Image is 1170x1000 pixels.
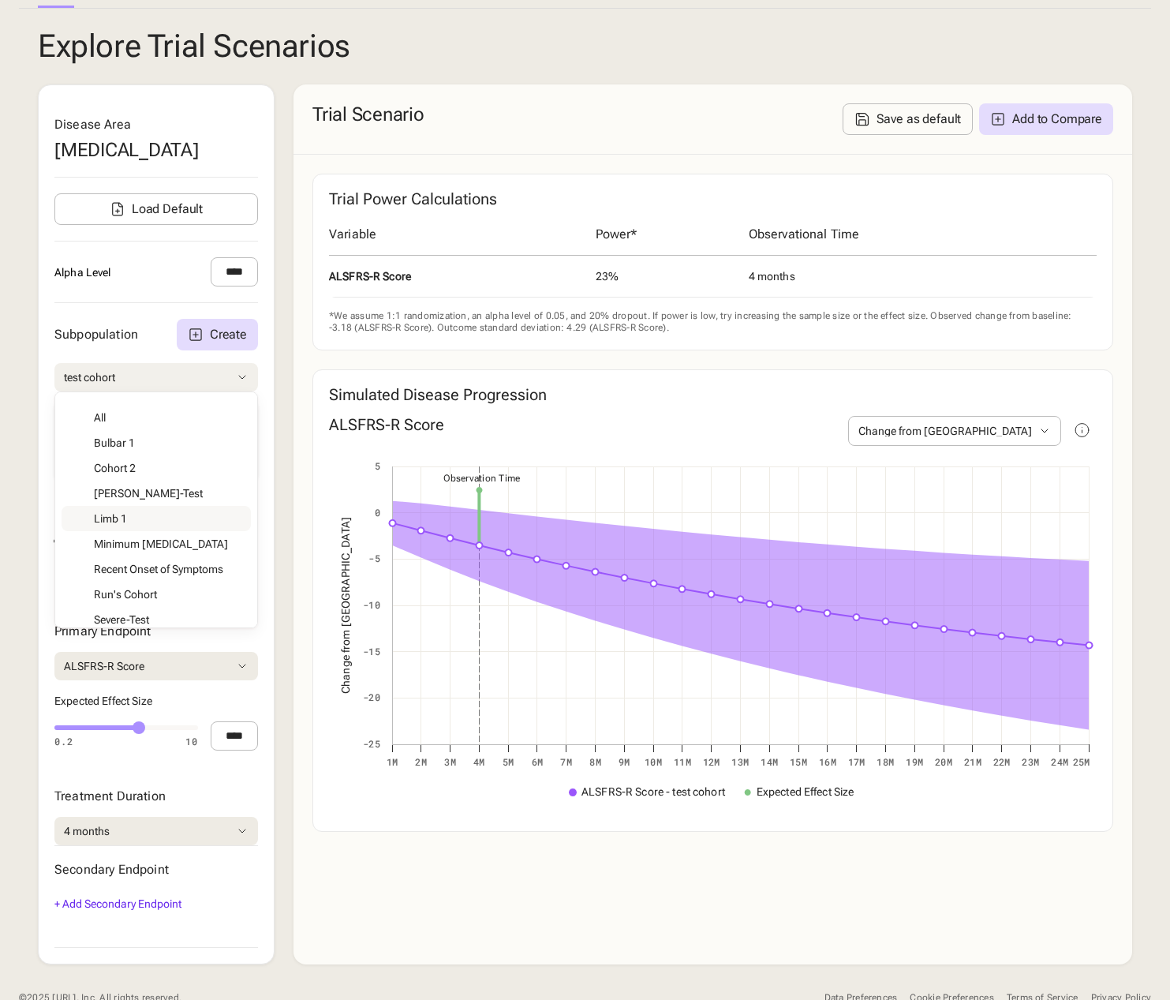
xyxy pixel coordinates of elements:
button: 4 months [54,817,258,845]
text: 6m [532,755,544,768]
span: Run's Cohort [94,589,157,600]
div: Cohort 2 [69,456,244,480]
text: 25m [1073,755,1090,768]
text: 20m [935,755,952,768]
span: Observation Time [443,465,521,485]
div: ALSFRS-R Score [329,268,583,284]
div: Trial Scenario [312,103,424,135]
div: Load Default [132,203,203,215]
div: [MEDICAL_DATA] [54,139,258,161]
text: 16m [819,755,836,768]
span: Minimum [MEDICAL_DATA] [94,538,228,549]
div: Primary Endpoint [54,624,258,639]
div: Change from Baseline [858,425,1032,436]
button: Add to Compare [979,103,1113,135]
text: 10m [645,755,662,768]
div: Run's Cohort [69,582,244,606]
text: 23m [1022,755,1039,768]
div: *We assume 1:1 randomization, an alpha level of 0.05 , and 20% dropout. If power is low, try incr... [329,310,1097,334]
span: All [94,412,106,423]
button: Create [177,319,258,350]
text: 13m [731,755,749,768]
div: Add to Compare [1012,113,1102,125]
text: -10 [363,598,380,611]
text: Change from [GEOGRAPHIC_DATA] [339,517,352,694]
div: Severe-Test [69,608,244,631]
div: Power* [596,227,736,242]
text: 19m [906,755,923,768]
div: Daniele-Test [69,481,244,505]
div: All [69,406,244,429]
div: Treatment Duration [54,788,258,804]
button: Save as default [843,103,974,135]
text: 0 [375,506,380,519]
div: Limb 1 [69,507,244,530]
text: 2m [415,755,427,768]
text: -5 [368,552,380,564]
text: ALSFRS-R Score - test cohort [581,785,726,798]
text: 9m [619,755,630,768]
text: 12m [703,755,720,768]
div: Expected Effect Size [54,693,152,709]
text: 17m [848,755,865,768]
span: Limb 1 [94,513,127,524]
span: Severe-Test [94,614,149,625]
text: 22m [993,755,1011,768]
span: Bulbar 1 [94,437,135,448]
div: 10 [185,736,198,746]
div: Explore Trial Scenarios [38,28,1132,84]
div: Disease Area [54,117,258,133]
text: 4m [473,755,485,768]
span: 0.2 [54,743,70,758]
text: 7m [560,755,572,768]
span: 10 [192,743,204,758]
div: Trial Power Calculations [329,190,1097,208]
div: 4 months [64,826,110,837]
text: 14m [761,755,778,768]
span: Cohort 2 [94,463,136,474]
button: Load Default [54,193,258,225]
text: 8m [589,755,601,768]
text: 3m [444,755,456,768]
text: 18m [877,755,894,768]
text: 21m [964,755,981,768]
span: [PERSON_NAME]-Test [94,488,203,499]
button: + Add Secondary Endpoint [54,890,236,919]
text: Expected Effect Size [757,785,854,798]
div: Subpopulation [54,327,138,343]
div: Simulated Disease Progression [329,386,1097,403]
text: 11m [674,755,691,768]
div: 0.2 [54,736,74,746]
div: Recent Onset of Symptoms [69,557,244,581]
div: Minimum Vital Capacity [69,532,244,556]
div: test cohort [64,372,115,383]
div: 4 months [749,268,1084,284]
div: Save as default [877,113,962,125]
span: Recent Onset of Symptoms [94,564,223,575]
text: 15m [790,755,807,768]
div: 23% [596,268,736,284]
div: ALSFRS-R Score [64,661,144,672]
div: Variable [329,227,583,242]
div: Create [210,328,247,341]
div: Bulbar 1 [69,431,244,455]
div: Observational Time [749,227,1084,242]
div: ALSFRS-R Score [329,416,444,433]
text: 5m [503,755,514,768]
text: 1m [387,755,398,768]
div: + Add Secondary Endpoint [54,898,181,911]
text: -15 [363,645,380,657]
div: Secondary Endpoint [54,862,258,878]
text: -20 [363,691,380,703]
button: ALSFRS-R Score [54,652,258,680]
div: Alpha Level [54,264,111,280]
text: 24m [1051,755,1068,768]
text: -25 [363,737,380,750]
text: 5 [375,459,380,472]
button: test cohort [54,363,258,391]
button: Change from [GEOGRAPHIC_DATA] [848,416,1061,446]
